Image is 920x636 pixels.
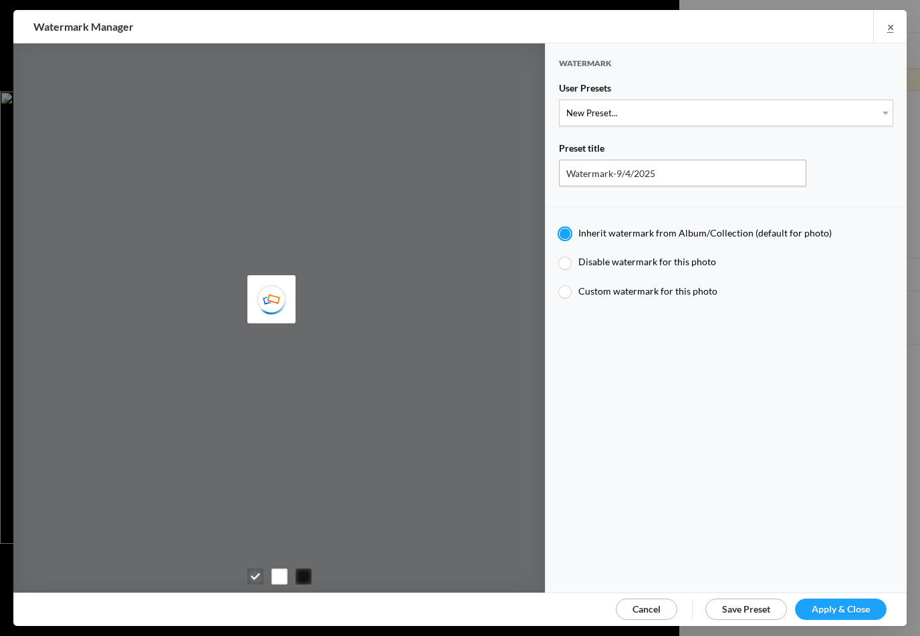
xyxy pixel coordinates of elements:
a: × [873,10,907,43]
a: Cancel [616,599,677,620]
span: Cancel [632,603,661,615]
span: Save Preset [722,603,770,615]
a: Apply & Close [795,599,887,620]
span: Preset title [559,142,604,160]
span: Inherit watermark from Album/Collection (default for photo) [578,227,832,238]
h2: Watermark Manager [33,10,583,43]
span: Watermark [559,58,612,80]
input: Name for your Watermark Preset [559,160,806,186]
span: Custom watermark for this photo [578,285,717,297]
a: Save Preset [705,599,787,620]
span: Apply & Close [812,603,870,615]
span: Disable watermark for this photo [578,256,716,267]
span: User Presets [559,82,611,100]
